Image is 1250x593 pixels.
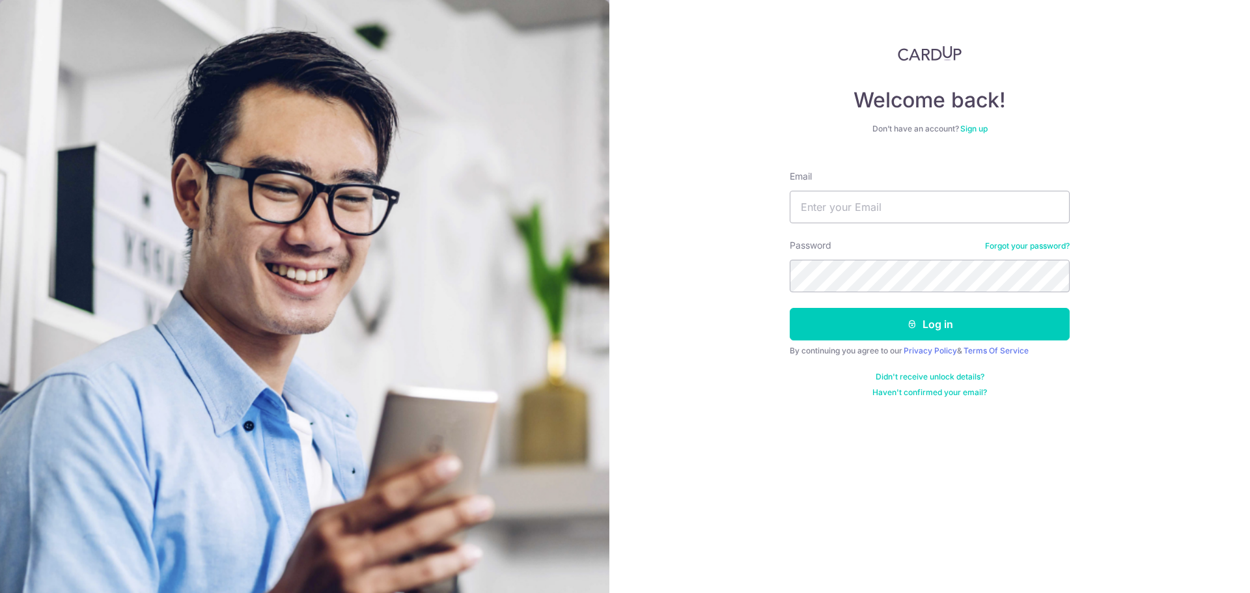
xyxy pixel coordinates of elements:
[790,87,1070,113] h4: Welcome back!
[985,241,1070,251] a: Forgot your password?
[790,239,831,252] label: Password
[790,346,1070,356] div: By continuing you agree to our &
[960,124,988,133] a: Sign up
[904,346,957,355] a: Privacy Policy
[790,191,1070,223] input: Enter your Email
[790,170,812,183] label: Email
[876,372,984,382] a: Didn't receive unlock details?
[898,46,962,61] img: CardUp Logo
[790,124,1070,134] div: Don’t have an account?
[872,387,987,398] a: Haven't confirmed your email?
[790,308,1070,340] button: Log in
[964,346,1029,355] a: Terms Of Service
